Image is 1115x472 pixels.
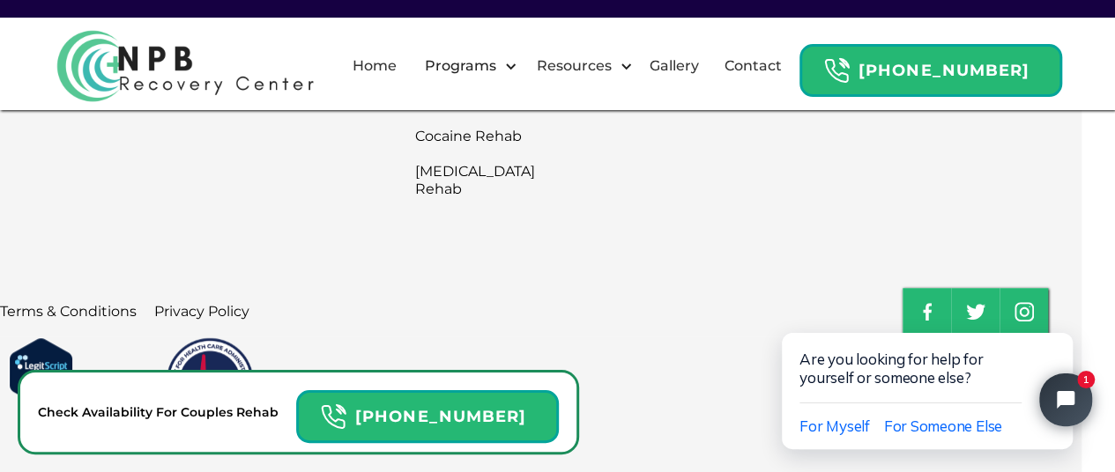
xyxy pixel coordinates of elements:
div: Programs [409,38,521,94]
a: Home [342,38,407,94]
a: Contact [714,38,792,94]
strong: [PHONE_NUMBER] [859,61,1030,80]
div: Programs [420,55,500,77]
a: Verify LegitScript Approval for www.northpalmrc.com [9,364,73,378]
div: Resources [521,38,636,94]
img: Verify Approval for www.northpalmrc.com [9,337,73,407]
div: Resources [531,55,615,77]
strong: [PHONE_NUMBER] [355,407,526,426]
p: Check Availability For Couples Rehab [38,402,279,423]
a: Header Calendar Icons[PHONE_NUMBER] [799,35,1062,97]
img: Header Calendar Icons [320,403,346,431]
a: Cocaine Rehab [415,119,563,154]
iframe: Tidio Chat [745,277,1115,472]
img: Header Calendar Icons [823,57,850,85]
a: [MEDICAL_DATA] Rehab [415,154,563,207]
a: Header Calendar Icons[PHONE_NUMBER] [296,381,559,443]
a: Privacy Policy [154,294,249,329]
a: Gallery [639,38,710,94]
